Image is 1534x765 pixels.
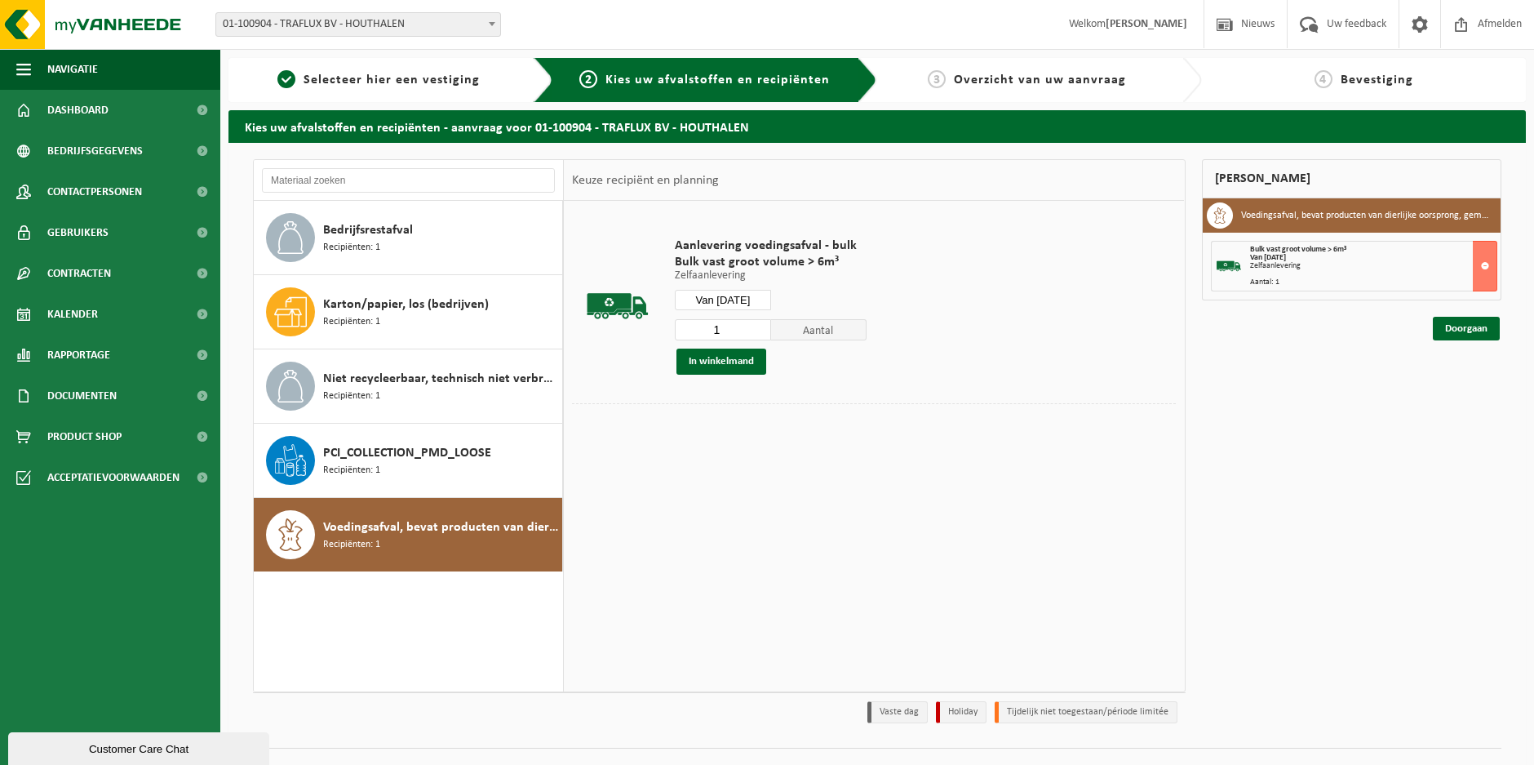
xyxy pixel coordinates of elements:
span: 2 [579,70,597,88]
span: Selecteer hier een vestiging [304,73,480,87]
li: Tijdelijk niet toegestaan/période limitée [995,701,1177,723]
span: Voedingsafval, bevat producten van dierlijke oorsprong, gemengde verpakking (exclusief glas), cat... [323,518,558,537]
span: Niet recycleerbaar, technisch niet verbrandbaar afval (brandbaar) [323,369,558,389]
span: Recipiënten: 1 [323,314,380,330]
span: 01-100904 - TRAFLUX BV - HOUTHALEN [216,13,500,36]
span: Product Shop [47,416,122,457]
button: PCI_COLLECTION_PMD_LOOSE Recipiënten: 1 [254,424,563,498]
input: Materiaal zoeken [262,168,555,193]
span: Aanlevering voedingsafval - bulk [675,238,867,254]
button: Niet recycleerbaar, technisch niet verbrandbaar afval (brandbaar) Recipiënten: 1 [254,349,563,424]
span: Navigatie [47,49,98,90]
span: Bedrijfsgegevens [47,131,143,171]
span: Contactpersonen [47,171,142,212]
span: Recipiënten: 1 [323,537,380,553]
span: Overzicht van uw aanvraag [954,73,1126,87]
span: Documenten [47,376,117,416]
span: Rapportage [47,335,110,376]
strong: Van [DATE] [1250,253,1286,262]
span: 3 [928,70,946,88]
p: Zelfaanlevering [675,270,867,282]
span: Bevestiging [1341,73,1413,87]
span: Recipiënten: 1 [323,389,380,404]
button: Karton/papier, los (bedrijven) Recipiënten: 1 [254,275,563,349]
li: Vaste dag [867,701,928,723]
strong: [PERSON_NAME] [1106,18,1187,30]
span: 4 [1315,70,1332,88]
span: Recipiënten: 1 [323,240,380,256]
a: Doorgaan [1433,317,1500,340]
div: [PERSON_NAME] [1202,159,1502,198]
span: Kies uw afvalstoffen en recipiënten [605,73,830,87]
span: Aantal [771,319,867,340]
span: Bulk vast groot volume > 6m³ [675,254,867,270]
div: Aantal: 1 [1250,278,1497,287]
span: PCI_COLLECTION_PMD_LOOSE [323,443,491,463]
button: In winkelmand [676,349,766,375]
input: Selecteer datum [675,290,771,310]
span: Contracten [47,253,111,294]
span: Acceptatievoorwaarden [47,457,180,498]
span: 01-100904 - TRAFLUX BV - HOUTHALEN [215,12,501,37]
span: Recipiënten: 1 [323,463,380,478]
h3: Voedingsafval, bevat producten van dierlijke oorsprong, gemengde verpakking (exclusief glas), cat... [1241,202,1489,229]
a: 1Selecteer hier een vestiging [237,70,521,90]
button: Bedrijfsrestafval Recipiënten: 1 [254,201,563,275]
div: Zelfaanlevering [1250,262,1497,270]
span: Bulk vast groot volume > 6m³ [1250,245,1346,254]
li: Holiday [936,701,986,723]
span: Kalender [47,294,98,335]
button: Voedingsafval, bevat producten van dierlijke oorsprong, gemengde verpakking (exclusief glas), cat... [254,498,563,572]
iframe: chat widget [8,729,273,765]
h2: Kies uw afvalstoffen en recipiënten - aanvraag voor 01-100904 - TRAFLUX BV - HOUTHALEN [228,110,1526,142]
span: Karton/papier, los (bedrijven) [323,295,489,314]
span: Gebruikers [47,212,109,253]
span: 1 [277,70,295,88]
span: Dashboard [47,90,109,131]
span: Bedrijfsrestafval [323,220,413,240]
div: Keuze recipiënt en planning [564,160,727,201]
